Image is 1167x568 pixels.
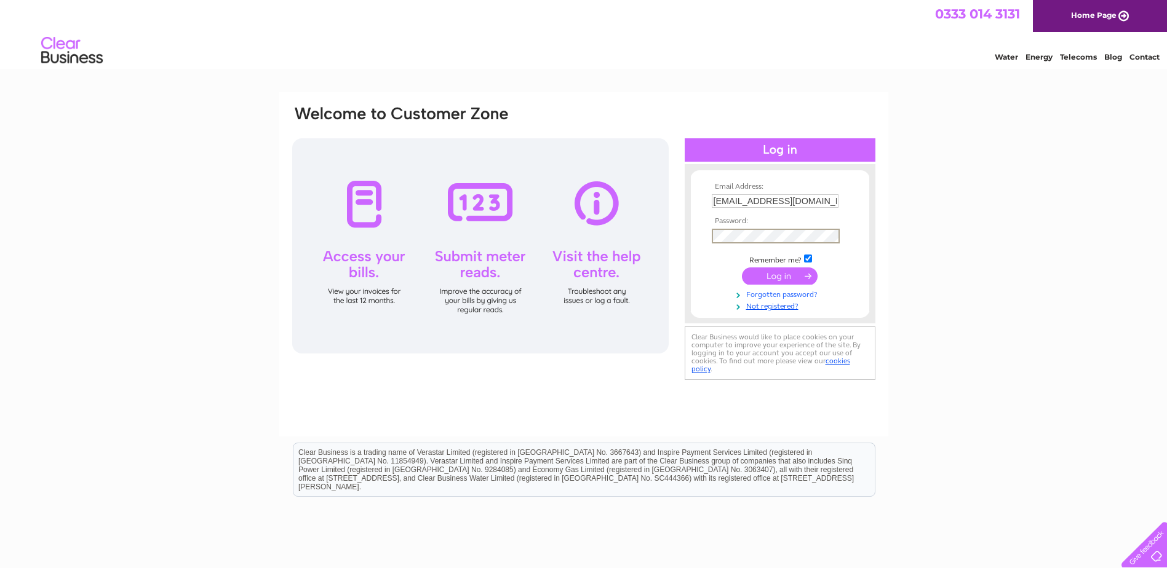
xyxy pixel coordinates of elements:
th: Email Address: [709,183,851,191]
div: Clear Business would like to place cookies on your computer to improve your experience of the sit... [685,326,875,380]
a: Not registered? [712,299,851,311]
a: Energy [1026,52,1053,61]
input: Submit [742,267,818,285]
th: Password: [709,217,851,226]
td: Remember me? [709,253,851,265]
a: Telecoms [1060,52,1097,61]
a: 0333 014 3131 [935,6,1020,22]
a: Contact [1129,52,1160,61]
a: cookies policy [691,357,850,373]
img: logo.png [41,32,103,69]
a: Water [995,52,1018,61]
div: Clear Business is a trading name of Verastar Limited (registered in [GEOGRAPHIC_DATA] No. 3667643... [293,7,875,60]
a: Forgotten password? [712,288,851,299]
a: Blog [1104,52,1122,61]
